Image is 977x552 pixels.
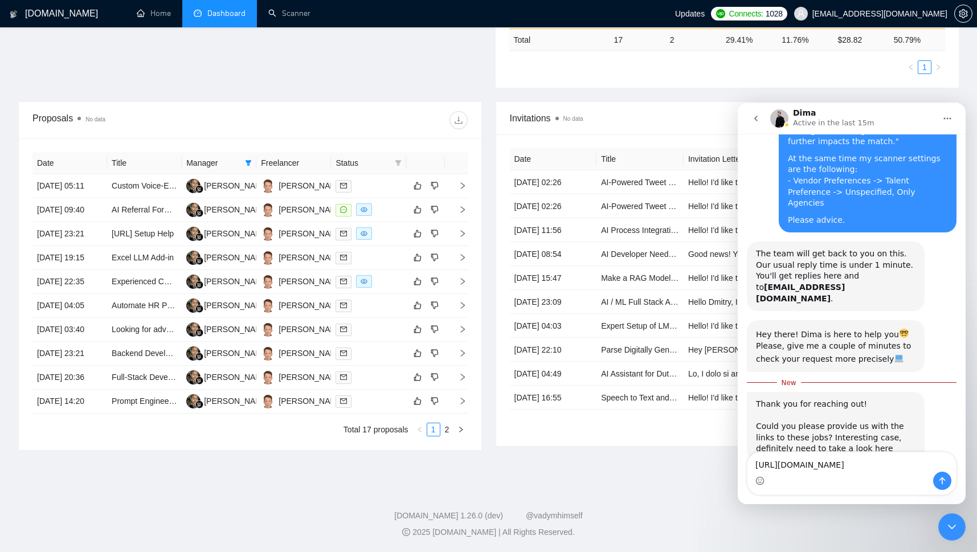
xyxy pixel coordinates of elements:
[431,229,439,238] span: dislike
[428,394,442,408] button: dislike
[112,181,330,190] a: Custom Voice-Enabled Technical Support Agent Development
[186,300,269,309] a: PN[PERSON_NAME]
[9,526,968,538] div: 2025 [DOMAIN_NAME] | All Rights Reserved.
[411,251,424,264] button: like
[186,394,201,408] img: PN
[361,206,367,213] span: eye
[954,9,972,18] a: setting
[449,373,467,381] span: right
[107,174,182,198] td: Custom Voice-Enabled Technical Support Agent Development
[414,229,422,238] span: like
[510,194,597,218] td: [DATE] 02:26
[261,300,344,309] a: DG[PERSON_NAME]
[32,318,107,342] td: [DATE] 03:40
[107,222,182,246] td: assitable.ai Setup Help
[261,299,275,313] img: DG
[596,170,684,194] td: AI-Powered Tweet Summarization Specialist
[32,198,107,222] td: [DATE] 09:40
[340,182,347,189] span: mail
[889,28,945,51] td: 50.79 %
[601,297,837,306] a: AI / ML Full Stack Agency Network Wanted — Let’s Build Together!
[261,205,344,214] a: DG[PERSON_NAME]
[112,349,181,358] a: Backend Developer
[186,251,201,265] img: PN
[361,278,367,285] span: eye
[393,154,404,171] span: filter
[195,281,203,289] img: gigradar-bm.png
[279,251,344,264] div: [PERSON_NAME]
[510,170,597,194] td: [DATE] 02:26
[413,423,427,436] button: left
[596,386,684,410] td: Speech to Text and NLP Integration for CRM System
[279,371,344,383] div: [PERSON_NAME]
[738,103,966,504] iframe: Intercom live chat
[411,346,424,360] button: like
[766,7,783,20] span: 1028
[955,9,972,18] span: setting
[361,230,367,237] span: eye
[716,9,725,18] img: upwork-logo.png
[186,299,201,313] img: PN
[340,326,347,333] span: mail
[340,230,347,237] span: mail
[777,28,833,51] td: 11.76 %
[186,179,201,193] img: PN
[107,366,182,390] td: Full-Stack Developer for AI-Powered Product Catalog Processing & Semantic Search Tool
[204,371,269,383] div: [PERSON_NAME]
[340,206,347,213] span: message
[261,346,275,361] img: DG
[428,179,442,193] button: dislike
[414,325,422,334] span: like
[112,229,174,238] a: [URL] Setup Help
[344,423,408,436] li: Total 17 proposals
[261,275,275,289] img: DG
[431,325,439,334] span: dislike
[431,373,439,382] span: dislike
[32,222,107,246] td: [DATE] 23:21
[279,203,344,216] div: [PERSON_NAME]
[449,182,467,190] span: right
[721,28,777,51] td: 29.41 %
[261,372,344,381] a: DG[PERSON_NAME]
[32,366,107,390] td: [DATE] 20:36
[340,302,347,309] span: mail
[107,246,182,270] td: Excel LLM Add-in
[596,242,684,266] td: AI Developer Needed for PDF Catalog Comparison App
[340,278,347,285] span: mail
[938,513,966,541] iframe: Intercom live chat
[182,152,256,174] th: Manager
[336,157,390,169] span: Status
[32,342,107,366] td: [DATE] 23:21
[428,275,442,288] button: dislike
[107,270,182,294] td: Experienced CC&B Technical Resource
[449,301,467,309] span: right
[107,294,182,318] td: Automate HR Processes
[427,423,440,436] a: 1
[601,273,752,283] a: Make a RAG Model with Open AI ( Simple)
[186,372,269,381] a: PN[PERSON_NAME]
[428,227,442,240] button: dislike
[279,299,344,312] div: [PERSON_NAME]
[411,179,424,193] button: like
[428,322,442,336] button: dislike
[449,349,467,357] span: right
[279,347,344,359] div: [PERSON_NAME]
[411,299,424,312] button: like
[510,290,597,314] td: [DATE] 23:09
[431,301,439,310] span: dislike
[112,253,174,262] a: Excel LLM Add-in
[261,181,344,190] a: DG[PERSON_NAME]
[261,324,344,333] a: DG[PERSON_NAME]
[414,253,422,262] span: like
